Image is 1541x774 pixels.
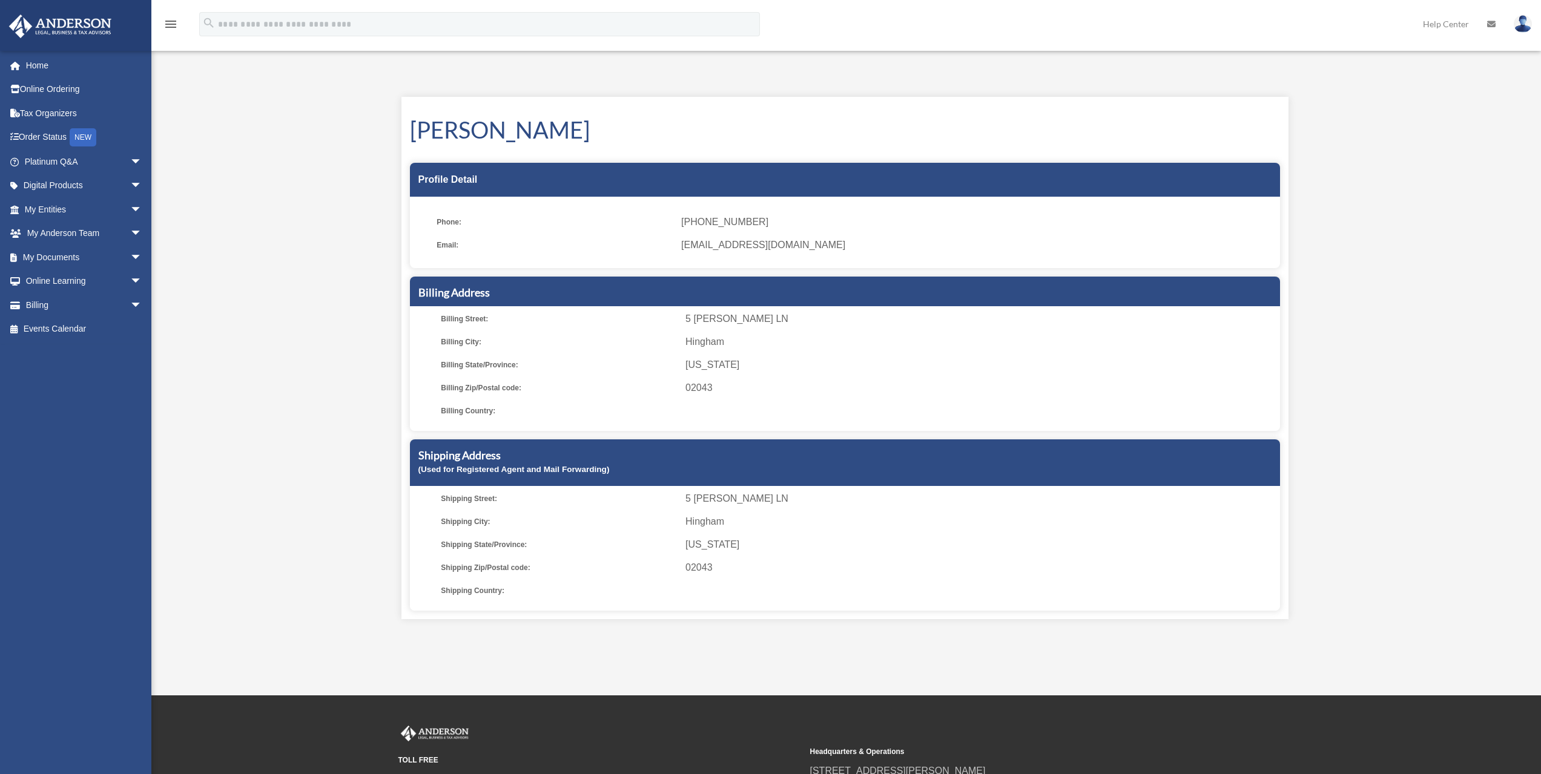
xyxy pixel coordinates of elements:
span: arrow_drop_down [130,174,154,198]
span: arrow_drop_down [130,293,154,318]
a: Home [8,53,160,77]
span: Hingham [685,333,1275,350]
small: TOLL FREE [398,754,802,767]
span: 02043 [685,379,1275,396]
div: NEW [70,128,96,146]
span: [US_STATE] [685,356,1275,373]
small: Headquarters & Operations [810,746,1213,758]
small: (Used for Registered Agent and Mail Forwarding) [418,465,610,474]
span: Shipping City: [441,513,677,530]
a: Platinum Q&Aarrow_drop_down [8,149,160,174]
span: Billing Country: [441,402,677,419]
a: Tax Organizers [8,101,160,125]
i: search [202,16,216,30]
span: 5 [PERSON_NAME] LN [685,310,1275,327]
img: User Pic [1514,15,1532,33]
span: 5 [PERSON_NAME] LN [685,490,1275,507]
span: [EMAIL_ADDRESS][DOMAIN_NAME] [681,237,1271,254]
a: Billingarrow_drop_down [8,293,160,317]
span: arrow_drop_down [130,221,154,246]
a: Events Calendar [8,317,160,341]
h5: Shipping Address [418,448,1272,463]
span: arrow_drop_down [130,269,154,294]
span: Email: [437,237,673,254]
span: Billing State/Province: [441,356,677,373]
span: [US_STATE] [685,536,1275,553]
a: My Anderson Teamarrow_drop_down [8,221,160,246]
span: arrow_drop_down [130,149,154,174]
div: Profile Detail [410,163,1280,197]
a: Online Ordering [8,77,160,102]
span: [PHONE_NUMBER] [681,214,1271,231]
i: menu [163,17,178,31]
span: Shipping Country: [441,582,677,599]
img: Anderson Advisors Platinum Portal [398,726,471,741]
span: Shipping Zip/Postal code: [441,559,677,576]
a: Online Learningarrow_drop_down [8,269,160,294]
a: menu [163,21,178,31]
h1: [PERSON_NAME] [410,114,1280,146]
span: 02043 [685,559,1275,576]
span: Shipping Street: [441,490,677,507]
a: My Entitiesarrow_drop_down [8,197,160,221]
span: Phone: [437,214,673,231]
span: arrow_drop_down [130,245,154,270]
a: Digital Productsarrow_drop_down [8,174,160,198]
span: Billing Zip/Postal code: [441,379,677,396]
span: arrow_drop_down [130,197,154,222]
a: My Documentsarrow_drop_down [8,245,160,269]
img: Anderson Advisors Platinum Portal [5,15,115,38]
span: Billing City: [441,333,677,350]
a: Order StatusNEW [8,125,160,150]
h5: Billing Address [418,285,1272,300]
span: Hingham [685,513,1275,530]
span: Shipping State/Province: [441,536,677,553]
span: Billing Street: [441,310,677,327]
